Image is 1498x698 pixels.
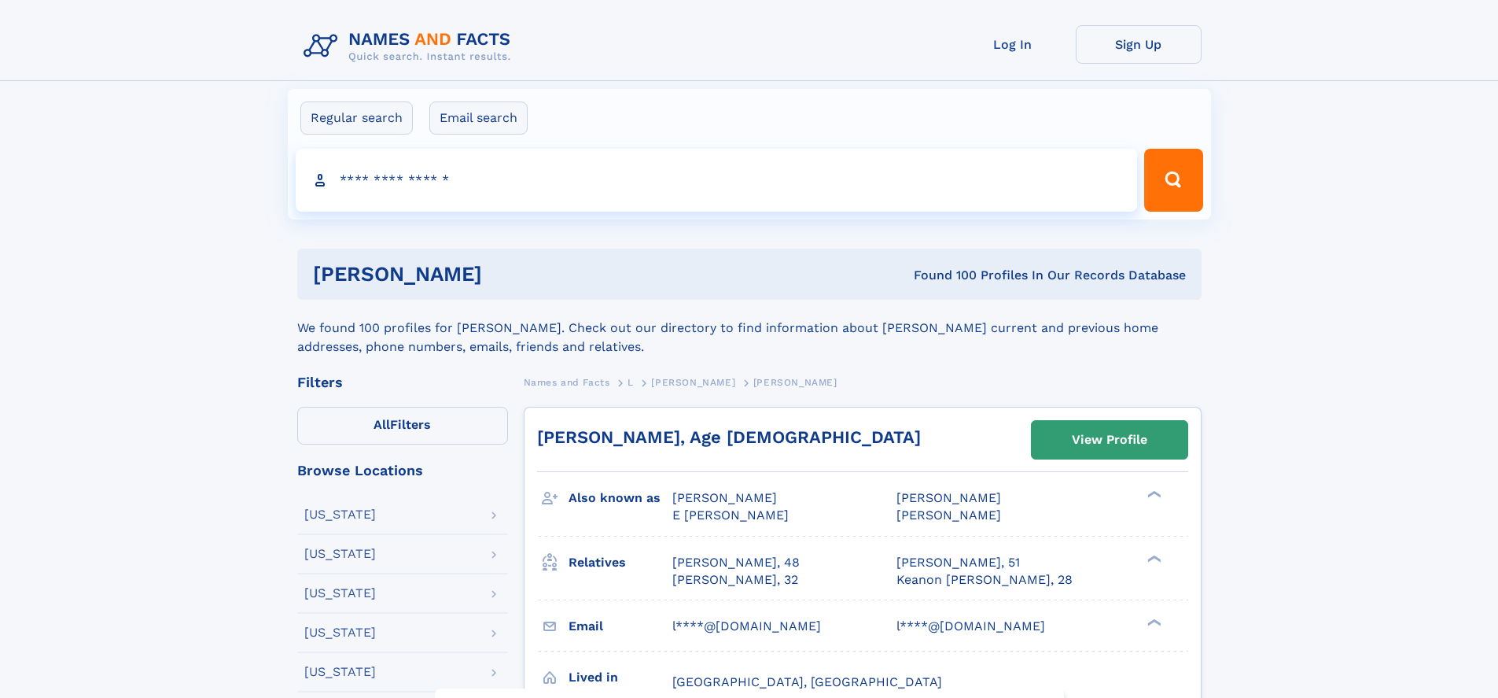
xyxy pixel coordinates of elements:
[628,377,634,388] span: L
[569,485,672,511] h3: Also known as
[672,571,798,589] a: [PERSON_NAME], 32
[304,548,376,560] div: [US_STATE]
[697,267,1186,284] div: Found 100 Profiles In Our Records Database
[304,587,376,600] div: [US_STATE]
[896,490,1001,505] span: [PERSON_NAME]
[524,372,610,392] a: Names and Facts
[296,149,1138,212] input: search input
[628,372,634,392] a: L
[1076,25,1202,64] a: Sign Up
[300,102,413,135] label: Regular search
[896,554,1020,571] a: [PERSON_NAME], 51
[1144,149,1202,212] button: Search Button
[1143,489,1162,500] div: ❯
[1143,553,1162,563] div: ❯
[297,375,508,390] div: Filters
[297,407,508,445] label: Filters
[569,549,672,576] h3: Relatives
[753,377,837,388] span: [PERSON_NAME]
[569,664,672,691] h3: Lived in
[672,554,800,571] a: [PERSON_NAME], 48
[374,417,390,432] span: All
[297,463,508,478] div: Browse Locations
[1032,421,1187,459] a: View Profile
[896,571,1073,589] a: Keanon [PERSON_NAME], 28
[1072,422,1147,458] div: View Profile
[304,508,376,521] div: [US_STATE]
[297,25,524,68] img: Logo Names and Facts
[651,377,735,388] span: [PERSON_NAME]
[304,666,376,678] div: [US_STATE]
[672,508,789,523] span: E [PERSON_NAME]
[569,613,672,640] h3: Email
[297,300,1202,356] div: We found 100 profiles for [PERSON_NAME]. Check out our directory to find information about [PERSO...
[537,427,921,447] a: [PERSON_NAME], Age [DEMOGRAPHIC_DATA]
[1143,617,1162,627] div: ❯
[313,264,698,284] h1: [PERSON_NAME]
[950,25,1076,64] a: Log In
[672,490,777,505] span: [PERSON_NAME]
[304,626,376,639] div: [US_STATE]
[672,674,942,689] span: [GEOGRAPHIC_DATA], [GEOGRAPHIC_DATA]
[896,508,1001,523] span: [PERSON_NAME]
[429,102,528,135] label: Email search
[651,372,735,392] a: [PERSON_NAME]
